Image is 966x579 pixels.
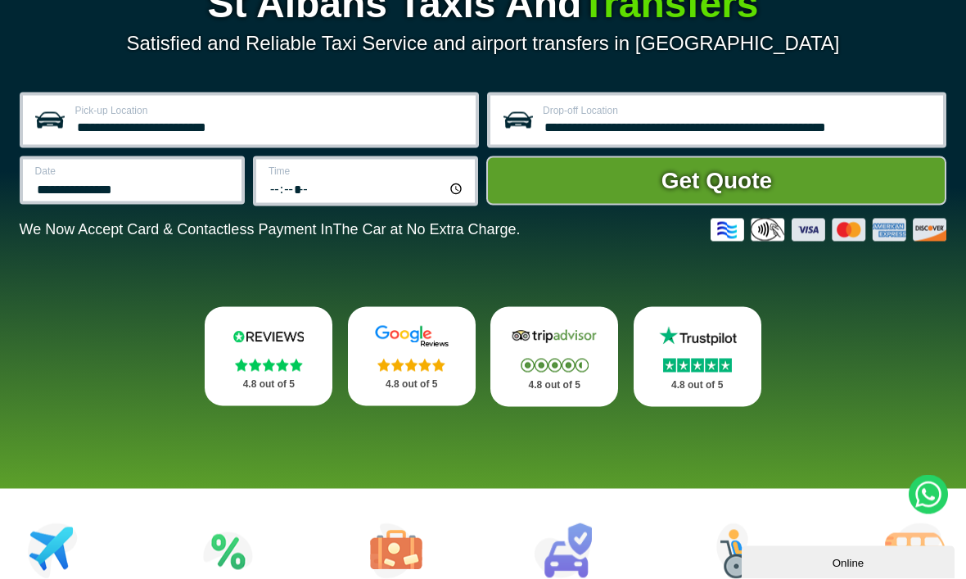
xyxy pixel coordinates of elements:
[521,359,589,373] img: Stars
[332,221,520,237] span: The Car at No Extra Charge.
[20,221,521,238] p: We Now Accept Card & Contactless Payment In
[711,219,946,242] img: Credit And Debit Cards
[223,325,314,348] img: Reviews.io
[663,359,732,373] img: Stars
[269,166,465,176] label: Time
[885,523,946,579] img: Minibus
[652,325,743,348] img: Trustpilot
[75,106,466,115] label: Pick-up Location
[370,523,422,579] img: Tours
[486,156,946,206] button: Get Quote
[508,375,600,396] p: 4.8 out of 5
[223,374,314,395] p: 4.8 out of 5
[235,359,303,372] img: Stars
[348,307,476,406] a: Google Stars 4.8 out of 5
[543,106,933,115] label: Drop-off Location
[377,359,445,372] img: Stars
[508,325,600,348] img: Tripadvisor
[28,523,78,579] img: Airport Transfers
[490,307,618,407] a: Tripadvisor Stars 4.8 out of 5
[716,523,769,579] img: Wheelchair
[742,543,958,579] iframe: chat widget
[20,32,947,55] p: Satisfied and Reliable Taxi Service and airport transfers in [GEOGRAPHIC_DATA]
[634,307,761,407] a: Trustpilot Stars 4.8 out of 5
[366,374,458,395] p: 4.8 out of 5
[35,166,232,176] label: Date
[652,375,743,396] p: 4.8 out of 5
[203,523,253,579] img: Attractions
[366,325,458,348] img: Google
[205,307,332,406] a: Reviews.io Stars 4.8 out of 5
[534,523,592,579] img: Car Rental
